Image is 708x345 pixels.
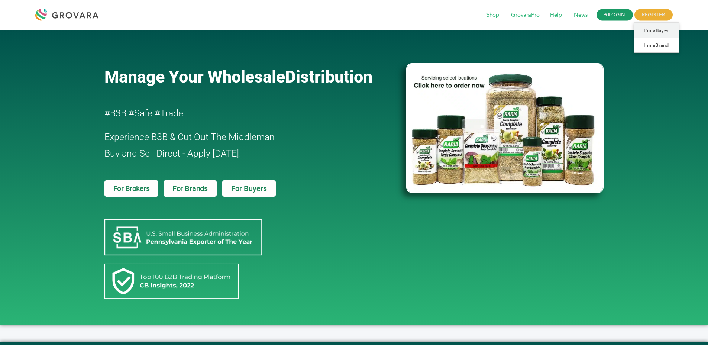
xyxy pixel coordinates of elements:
a: Help [545,11,567,19]
span: For Brands [172,185,208,192]
a: Shop [481,11,504,19]
span: Manage Your Wholesale [104,67,285,87]
a: For Brands [164,180,217,197]
span: News [569,8,593,22]
span: REGISTER [634,9,673,21]
a: News [569,11,593,19]
a: GrovaraPro [506,11,545,19]
span: Shop [481,8,504,22]
span: Help [545,8,567,22]
a: I'm aBuyer [634,23,679,38]
span: Experience B3B & Cut Out The Middleman [104,132,275,142]
span: GrovaraPro [506,8,545,22]
a: For Brokers [104,180,159,197]
b: Brand [655,42,669,49]
a: Manage Your WholesaleDistribution [104,67,394,87]
span: Buy and Sell Direct - Apply [DATE]! [104,148,241,159]
a: For Buyers [222,180,276,197]
b: Buyer [656,27,669,34]
span: Distribution [285,67,372,87]
span: For Buyers [231,185,267,192]
a: LOGIN [597,9,633,21]
span: For Brokers [113,185,150,192]
a: I'm aBrand [634,38,679,53]
h2: #B3B #Safe #Trade [104,105,364,122]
